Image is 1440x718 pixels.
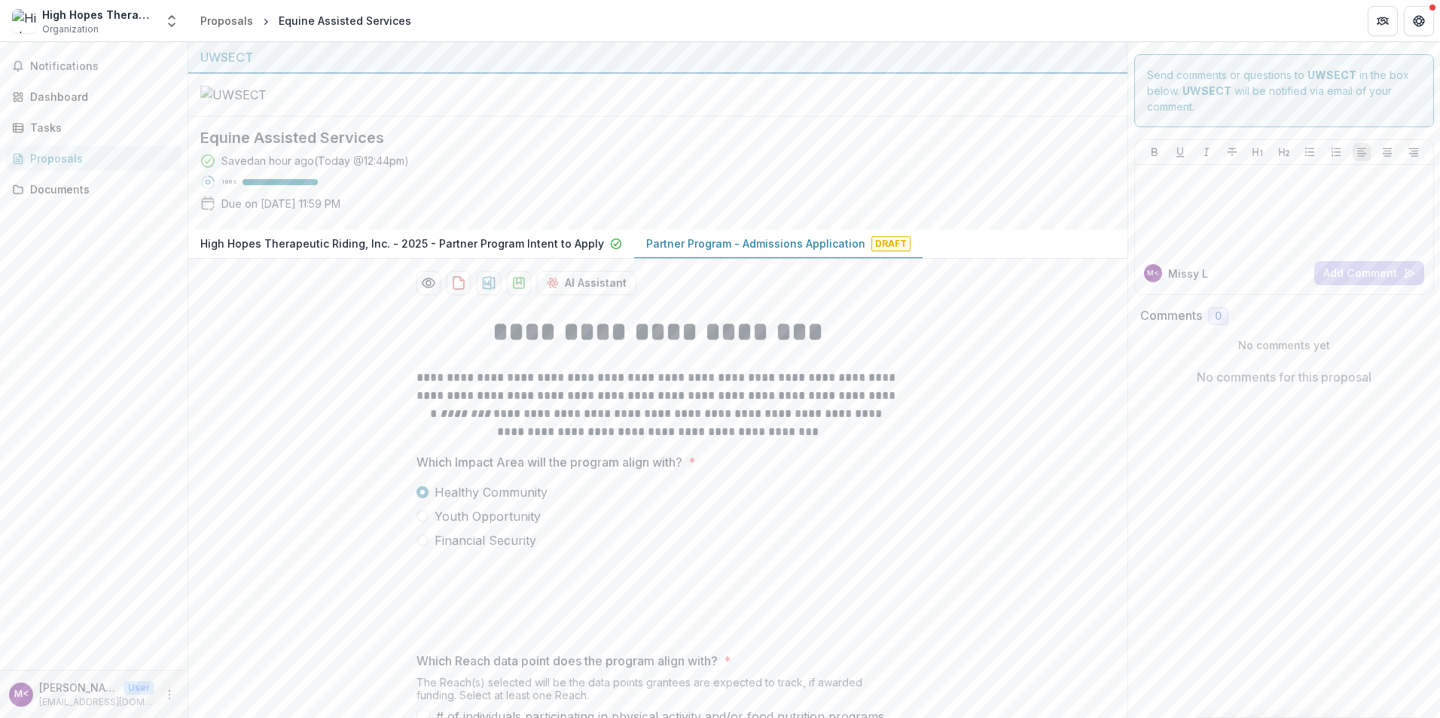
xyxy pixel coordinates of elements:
[6,84,182,109] a: Dashboard
[12,9,36,33] img: High Hopes Therapeutic Riding, Inc.
[30,120,169,135] div: Tasks
[1404,6,1434,36] button: Get Help
[1307,68,1356,81] strong: UWSECT
[1314,261,1424,285] button: Add Comment
[1378,143,1396,161] button: Align Center
[646,236,865,251] p: Partner Program - Admissions Application
[416,652,718,670] p: Which Reach data point does the program align with?
[416,271,441,295] button: Preview 049430a5-b6ff-4541-a2fd-732a5320af58-1.pdf
[1215,310,1222,323] span: 0
[1301,143,1319,161] button: Bullet List
[435,483,548,501] span: Healthy Community
[416,676,898,707] div: The Reach(s) selected will be the data points grantees are expected to track, if awarded funding....
[1146,143,1164,161] button: Bold
[200,86,351,104] img: UWSECT
[221,153,409,169] div: Saved an hour ago ( Today @ 12:44pm )
[194,10,417,32] nav: breadcrumb
[221,196,340,211] p: Due on [DATE] 11:59 PM
[30,151,169,166] div: Proposals
[39,680,117,695] p: [PERSON_NAME] <[EMAIL_ADDRESS][DOMAIN_NAME]>
[30,181,169,197] div: Documents
[1134,54,1435,127] div: Send comments or questions to in the box below. will be notified via email of your comment.
[200,236,604,251] p: High Hopes Therapeutic Riding, Inc. - 2025 - Partner Program Intent to Apply
[435,507,541,525] span: Youth Opportunity
[200,13,253,29] div: Proposals
[416,453,682,471] p: Which Impact Area will the program align with?
[1353,143,1371,161] button: Align Left
[6,177,182,202] a: Documents
[1327,143,1345,161] button: Ordered List
[124,681,154,695] p: User
[14,689,29,699] div: Missy Lamont <grants@highhopestr.org>
[30,89,169,105] div: Dashboard
[161,6,182,36] button: Open entity switcher
[6,115,182,140] a: Tasks
[194,10,259,32] a: Proposals
[6,54,182,78] button: Notifications
[200,48,1115,66] div: UWSECT
[1171,143,1189,161] button: Underline
[1147,269,1159,277] div: Missy Lamont <grants@highhopestr.org>
[507,271,531,295] button: download-proposal
[477,271,501,295] button: download-proposal
[1140,309,1202,323] h2: Comments
[1368,6,1398,36] button: Partners
[6,146,182,171] a: Proposals
[1140,337,1429,353] p: No comments yet
[42,23,99,36] span: Organization
[1275,143,1293,161] button: Heading 2
[221,177,236,187] p: 100 %
[1197,143,1216,161] button: Italicize
[279,13,411,29] div: Equine Assisted Services
[30,60,175,73] span: Notifications
[1405,143,1423,161] button: Align Right
[1223,143,1241,161] button: Strike
[42,7,155,23] div: High Hopes Therapeutic Riding, Inc.
[160,686,178,704] button: More
[871,236,911,251] span: Draft
[200,129,1091,147] h2: Equine Assisted Services
[1197,368,1371,386] p: No comments for this proposal
[435,531,536,549] span: Financial Security
[1168,266,1208,281] p: Missy L
[447,271,471,295] button: download-proposal
[39,695,154,709] p: [EMAIL_ADDRESS][DOMAIN_NAME]
[1182,84,1231,97] strong: UWSECT
[537,271,636,295] button: AI Assistant
[1249,143,1267,161] button: Heading 1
